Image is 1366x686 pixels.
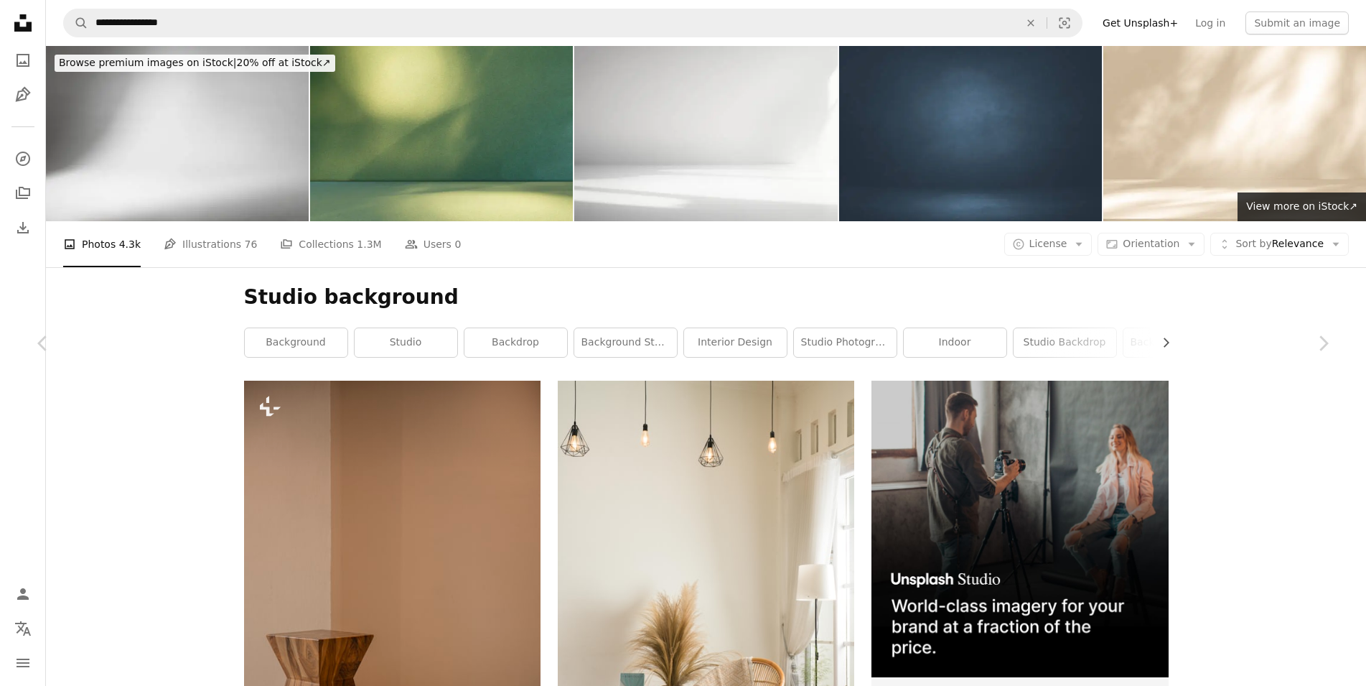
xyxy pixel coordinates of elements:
a: backdrop background [1123,328,1226,357]
button: Menu [9,649,37,677]
form: Find visuals sitewide [63,9,1082,37]
button: Submit an image [1245,11,1349,34]
a: studio [355,328,457,357]
a: Illustrations [9,80,37,109]
button: Visual search [1047,9,1082,37]
button: Search Unsplash [64,9,88,37]
button: License [1004,233,1093,256]
span: 76 [245,236,258,252]
span: 20% off at iStock ↗ [59,57,331,68]
span: Orientation [1123,238,1179,249]
a: indoor [904,328,1006,357]
img: Minimalist Abstract Empty White Room for product presentation [574,46,837,221]
a: View more on iStock↗ [1238,193,1366,221]
a: Next [1280,274,1366,412]
a: background [245,328,347,357]
span: Relevance [1235,237,1324,251]
img: Abstract white background [46,46,309,221]
img: file-1715651741414-859baba4300dimage [871,381,1168,677]
span: View more on iStock ↗ [1246,200,1357,212]
span: Sort by [1235,238,1271,249]
a: Collections 1.3M [280,221,381,267]
a: interior design [684,328,787,357]
a: studio photography [794,328,897,357]
a: Download History [9,213,37,242]
a: Log in / Sign up [9,580,37,608]
a: a wooden stool sitting on top of a white floor [244,597,541,610]
a: Collections [9,179,37,208]
button: scroll list to the right [1153,328,1169,357]
img: Studio style background wall decoration presentation uses white and beige tones. with shadows cas... [1103,46,1366,221]
a: Illustrations 76 [164,221,257,267]
a: Photos [9,46,37,75]
span: 1.3M [357,236,381,252]
span: License [1029,238,1067,249]
a: Explore [9,144,37,173]
a: Browse premium images on iStock|20% off at iStock↗ [46,46,344,80]
button: Orientation [1098,233,1204,256]
h1: Studio background [244,284,1169,310]
a: Get Unsplash+ [1094,11,1187,34]
a: Users 0 [405,221,462,267]
a: backdrop [464,328,567,357]
a: a living room with a chair, table and a potted plant [558,597,854,610]
button: Clear [1015,9,1047,37]
a: Log in [1187,11,1234,34]
img: Backdrop Room Two [839,46,1102,221]
span: 0 [454,236,461,252]
a: studio backdrop [1014,328,1116,357]
a: background studio [574,328,677,357]
span: Browse premium images on iStock | [59,57,236,68]
button: Language [9,614,37,643]
img: Green Background Wall Studio Kitchen Podium Light Shadow Leaf Autumn Summer Abstract Overlay Back... [310,46,573,221]
button: Sort byRelevance [1210,233,1349,256]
